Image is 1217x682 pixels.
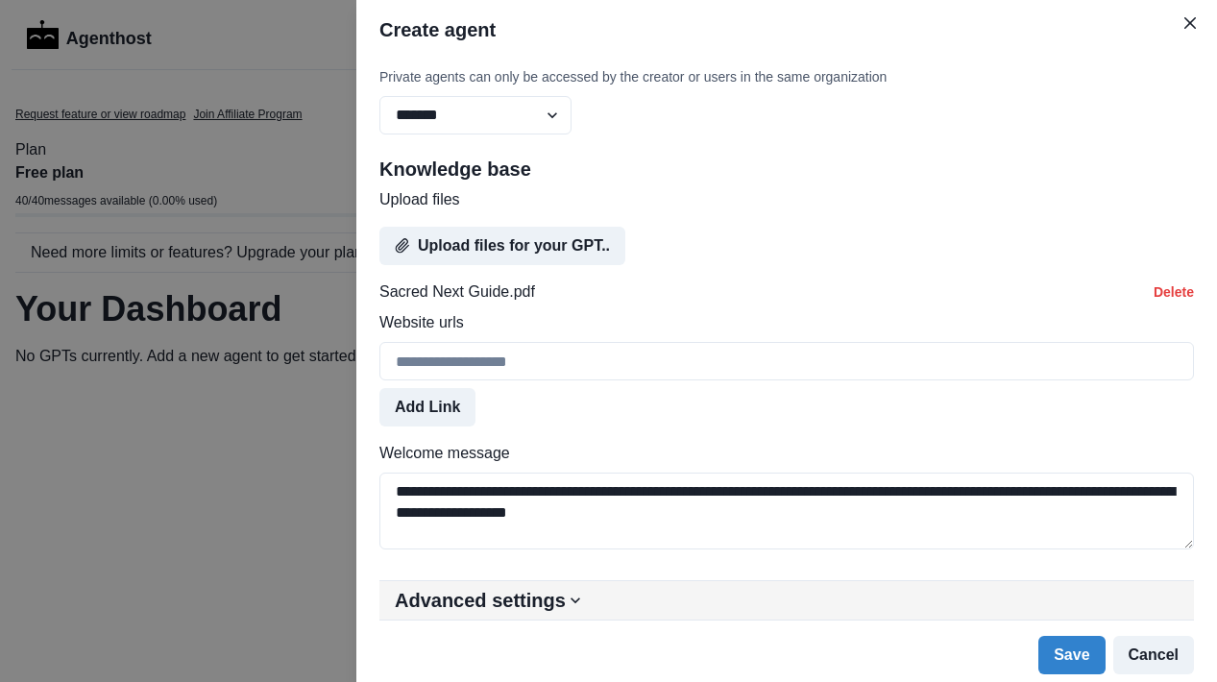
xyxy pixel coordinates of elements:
p: Sacred Next Guide.pdf [379,280,535,304]
button: Add Link [379,388,475,426]
label: Upload files [379,188,1182,211]
button: Upload files for your GPT.. [379,227,625,265]
button: Delete [1154,284,1194,300]
button: Save [1038,636,1105,674]
button: Close [1175,8,1205,38]
button: Cancel [1113,636,1194,674]
label: Welcome message [379,442,1182,465]
div: Private agents can only be accessed by the creator or users in the same organization [379,69,1194,85]
h2: Advanced settings [395,589,566,612]
label: Website urls [379,311,1182,334]
button: Advanced settings [379,581,1194,620]
h2: Knowledge base [379,158,1194,181]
